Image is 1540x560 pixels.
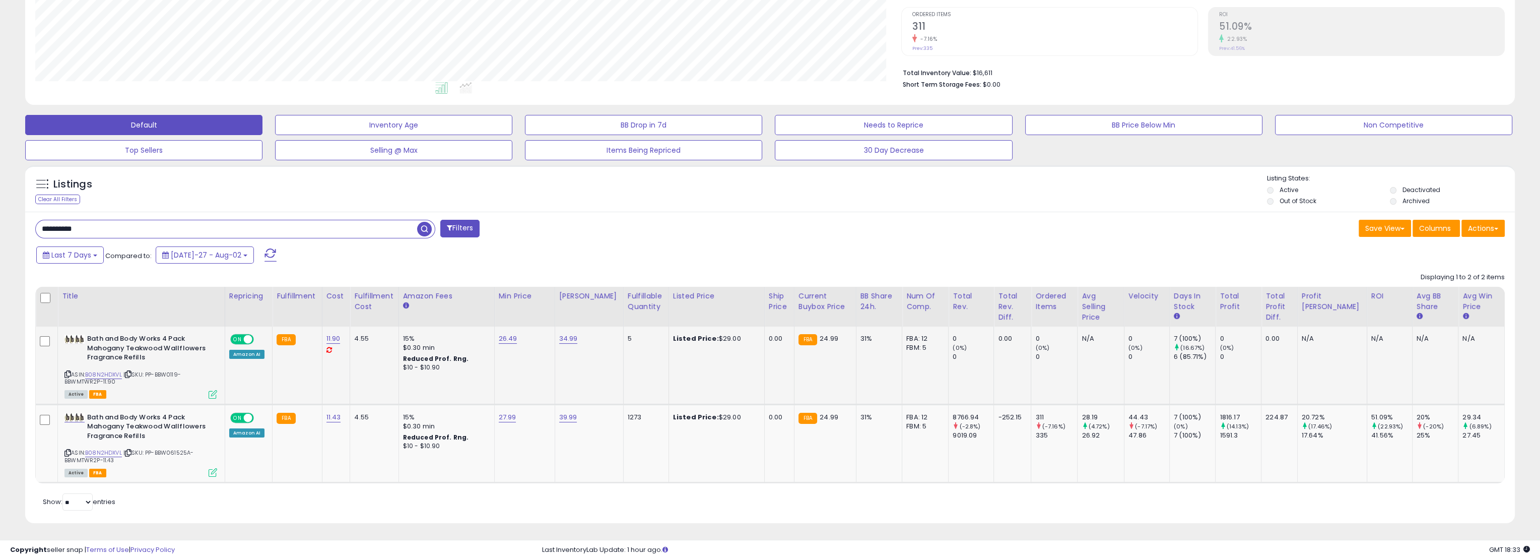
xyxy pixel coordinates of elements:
div: 47.86 [1128,431,1169,440]
span: ROI [1219,12,1504,18]
div: Total Rev. Diff. [998,291,1027,323]
div: 0 [953,352,993,361]
span: | SKU: PP-BBW061525A-BBWMTWR2P-11.43 [64,449,193,464]
div: Total Profit [1220,291,1257,312]
button: Items Being Repriced [525,140,762,160]
div: 25% [1417,431,1458,440]
div: Avg Win Price [1462,291,1500,312]
div: Amazon AI [229,350,264,359]
div: 44.43 [1128,413,1169,422]
button: Needs to Reprice [775,115,1012,135]
small: Avg Win Price. [1462,312,1468,321]
button: Default [25,115,262,135]
span: 2025-08-10 18:33 GMT [1489,545,1530,554]
div: Ordered Items [1035,291,1073,312]
small: (22.93%) [1378,422,1403,430]
div: Amazon Fees [403,291,490,301]
div: 335 [1035,431,1077,440]
div: 4.55 [354,413,390,422]
small: (-20%) [1423,422,1444,430]
div: N/A [1417,334,1450,343]
button: Selling @ Max [275,140,512,160]
b: Short Term Storage Fees: [903,80,981,89]
a: 34.99 [559,334,578,344]
div: $29.00 [673,413,757,422]
small: (0%) [1174,422,1188,430]
li: $16,611 [903,66,1497,78]
div: $0.30 min [403,343,487,352]
div: [PERSON_NAME] [559,291,619,301]
img: 41A6a2VB8IL._SL40_.jpg [64,335,85,344]
label: Deactivated [1402,185,1440,194]
div: 9019.09 [953,431,993,440]
div: Profit [PERSON_NAME] [1302,291,1363,312]
div: Total Rev. [953,291,989,312]
a: B08N2HDXVL [85,449,122,457]
span: OFF [252,335,269,344]
div: ASIN: [64,413,217,476]
div: ROI [1371,291,1408,301]
div: 29.34 [1462,413,1504,422]
small: FBA [798,413,817,424]
a: 39.99 [559,412,577,422]
button: 30 Day Decrease [775,140,1012,160]
div: Repricing [229,291,268,301]
div: ASIN: [64,334,217,398]
div: 15% [403,334,487,343]
div: $10 - $10.90 [403,363,487,372]
div: N/A [1302,334,1359,343]
span: ON [231,335,244,344]
div: 26.92 [1082,431,1124,440]
div: $0.30 min [403,422,487,431]
button: Actions [1461,220,1505,237]
a: Privacy Policy [130,545,175,554]
b: Bath and Body Works 4 Pack Mahogany Teakwood Wallflowers Fragrance Refills [87,413,210,444]
span: Compared to: [105,251,152,261]
div: Cost [326,291,346,301]
div: 0.00 [998,334,1023,343]
div: Num of Comp. [906,291,944,312]
div: Ship Price [769,291,790,312]
div: 7 (100%) [1174,334,1216,343]
small: (6.89%) [1469,422,1491,430]
b: Reduced Prof. Rng. [403,354,469,363]
small: (0%) [1128,344,1143,352]
div: Fulfillable Quantity [628,291,664,312]
h2: 311 [912,21,1197,34]
label: Archived [1402,197,1430,205]
div: 0 [1128,352,1169,361]
small: (0%) [1220,344,1234,352]
small: Days In Stock. [1174,312,1180,321]
button: Inventory Age [275,115,512,135]
div: 0 [1035,352,1077,361]
div: Current Buybox Price [798,291,852,312]
div: 7 (100%) [1174,413,1216,422]
a: 26.49 [499,334,517,344]
b: Listed Price: [673,334,719,343]
b: Total Inventory Value: [903,69,971,77]
a: 27.99 [499,412,516,422]
span: All listings currently available for purchase on Amazon [64,390,88,399]
button: Columns [1413,220,1460,237]
div: Velocity [1128,291,1165,301]
div: 0 [1220,334,1261,343]
button: Top Sellers [25,140,262,160]
span: 24.99 [820,412,838,422]
div: $10 - $10.90 [403,442,487,451]
div: $29.00 [673,334,757,343]
h2: 51.09% [1219,21,1504,34]
div: 4.55 [354,334,390,343]
span: Ordered Items [912,12,1197,18]
small: (-7.17%) [1135,422,1157,430]
b: Reduced Prof. Rng. [403,433,469,442]
div: FBA: 12 [906,334,941,343]
span: [DATE]-27 - Aug-02 [171,250,241,260]
small: 22.93% [1224,35,1247,43]
label: Active [1280,185,1298,194]
div: 1816.17 [1220,413,1261,422]
div: N/A [1082,334,1116,343]
button: Filters [440,220,480,237]
span: Show: entries [43,497,115,507]
div: FBM: 5 [906,422,941,431]
span: Last 7 Days [51,250,91,260]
